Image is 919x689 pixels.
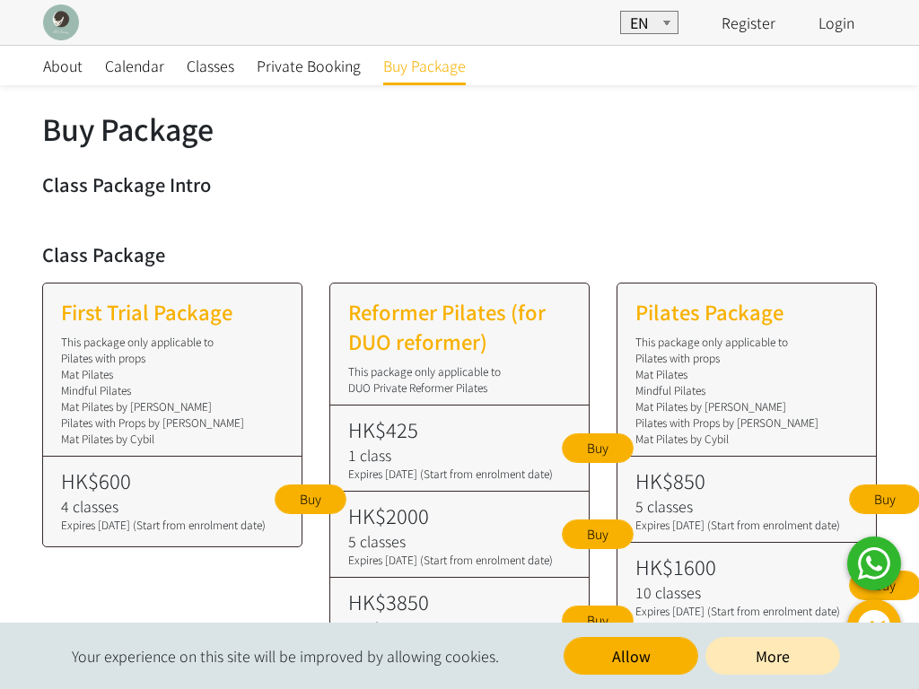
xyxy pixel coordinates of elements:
div: Mat Pilates [635,366,858,382]
span: About [43,55,83,76]
a: Buy [562,433,634,463]
a: Buy [562,519,634,549]
div: Expires [DATE] (Start from enrolment date) [348,552,553,568]
div: HK$2000 [348,501,553,530]
a: Calendar [105,46,164,85]
div: HK$600 [61,466,266,495]
a: Private Booking [257,46,361,85]
h2: Pilates Package [635,297,858,327]
a: Buy [562,606,634,635]
div: DUO Private Reformer Pilates [348,379,571,396]
div: Expires [DATE] (Start from enrolment date) [61,517,266,533]
a: About [43,46,83,85]
button: Allow [564,637,698,675]
div: Mindful Pilates [61,382,284,398]
span: Classes [187,55,234,76]
a: Login [818,12,854,33]
span: Private Booking [257,55,361,76]
a: Buy [275,484,346,514]
div: Pilates with props [61,350,284,366]
div: Mat Pilates by [PERSON_NAME] [635,398,858,414]
div: 10 classes [635,581,840,603]
span: Your experience on this site will be improved by allowing cookies. [72,645,499,667]
span: Calendar [105,55,164,76]
div: Mat Pilates by Cybil [635,431,858,447]
h3: Class Package [42,241,877,268]
div: Mindful Pilates [635,382,858,398]
span: This package only applicable to [61,334,214,349]
div: Pilates with Props by [PERSON_NAME] [635,414,858,431]
div: HK$425 [348,414,553,444]
a: Buy Package [383,46,466,85]
h1: Buy Package [42,107,877,150]
div: 1 class [348,444,553,466]
h3: Class Package Intro [42,171,877,198]
div: Expires [DATE] (Start from enrolment date) [635,603,840,619]
div: Expires [DATE] (Start from enrolment date) [348,466,553,482]
div: 5 classes [348,530,553,552]
div: Mat Pilates by Cybil [61,431,284,447]
a: Register [722,12,775,33]
h2: First Trial Package [61,297,284,327]
div: Mat Pilates by [PERSON_NAME] [61,398,284,414]
a: More [705,637,840,675]
span: This package only applicable to [348,363,501,379]
div: Mat Pilates [61,366,284,382]
span: This package only applicable to [635,334,788,349]
div: 5 classes [635,495,840,517]
div: Pilates with Props by [PERSON_NAME] [61,414,284,431]
div: HK$3850 [348,587,553,616]
a: Classes [187,46,234,85]
span: Buy Package [383,55,466,76]
div: 4 classes [61,495,266,517]
h2: Reformer Pilates (for DUO reformer) [348,297,571,356]
div: HK$850 [635,466,840,495]
div: HK$1600 [635,552,840,581]
div: Expires [DATE] (Start from enrolment date) [635,517,840,533]
div: Pilates with props [635,350,858,366]
div: 10 classes [348,616,553,638]
img: XCiuqSzNOMkVjoLvqyfWlGi3krYmRzy3FY06BdcB.png [43,4,79,40]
